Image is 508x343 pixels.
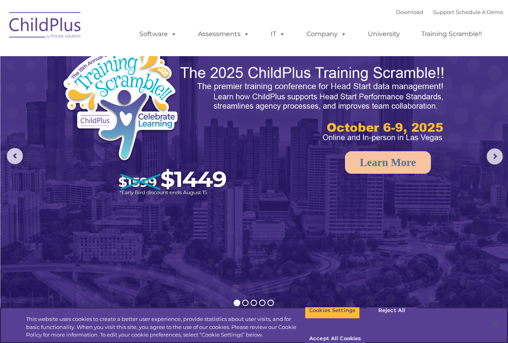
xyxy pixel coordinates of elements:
font: | [396,9,503,15]
a: Download [396,9,423,15]
span: Phone number [112,86,146,92]
span: Last name [112,53,136,59]
a: Software [131,26,185,42]
a: Training Scramble!! [413,26,490,42]
a: University [360,26,408,42]
button: Reject All [367,302,417,319]
a: Schedule A Demo [456,9,503,15]
a: Learn More [345,151,431,174]
button: Cookies Settings [305,302,360,319]
a: Support [433,9,454,15]
div: This website uses cookies to create a better user experience, provide statistics about user visit... [26,315,305,339]
a: Assessments [190,26,257,42]
img: ChildPlus by Procare Solutions [5,6,86,47]
a: Company [298,26,355,42]
a: IT [263,26,293,42]
button: Close [486,316,504,333]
